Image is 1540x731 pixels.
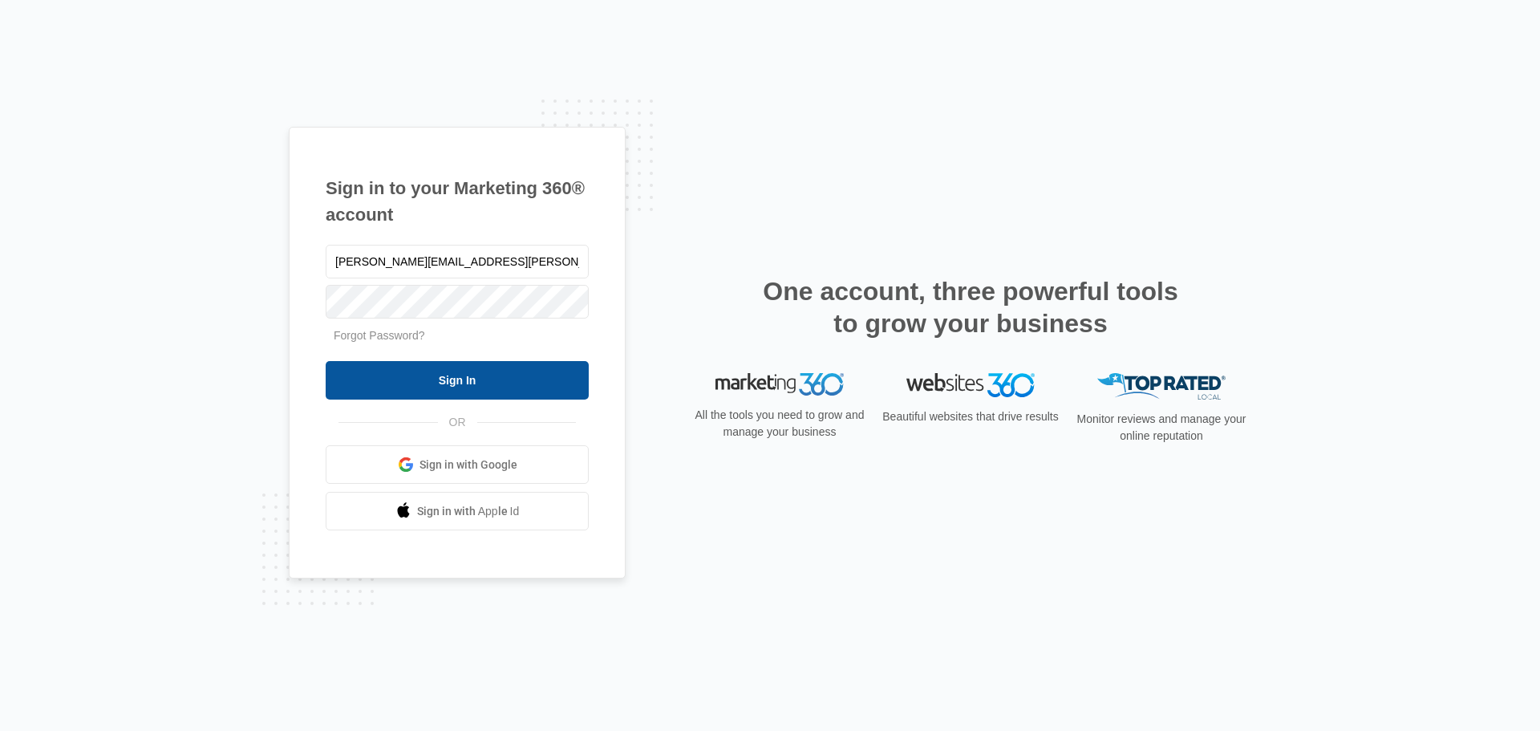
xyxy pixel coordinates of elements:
a: Sign in with Google [326,445,589,484]
p: Beautiful websites that drive results [881,408,1060,425]
a: Sign in with Apple Id [326,492,589,530]
img: Websites 360 [906,373,1035,396]
span: Sign in with Apple Id [417,503,520,520]
input: Email [326,245,589,278]
a: Forgot Password? [334,329,425,342]
h2: One account, three powerful tools to grow your business [758,275,1183,339]
span: OR [438,414,477,431]
p: All the tools you need to grow and manage your business [690,407,869,441]
p: Monitor reviews and manage your online reputation [1072,411,1251,445]
img: Marketing 360 [715,373,844,396]
input: Sign In [326,361,589,400]
img: Top Rated Local [1097,373,1226,400]
span: Sign in with Google [419,457,517,473]
h1: Sign in to your Marketing 360® account [326,175,589,228]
